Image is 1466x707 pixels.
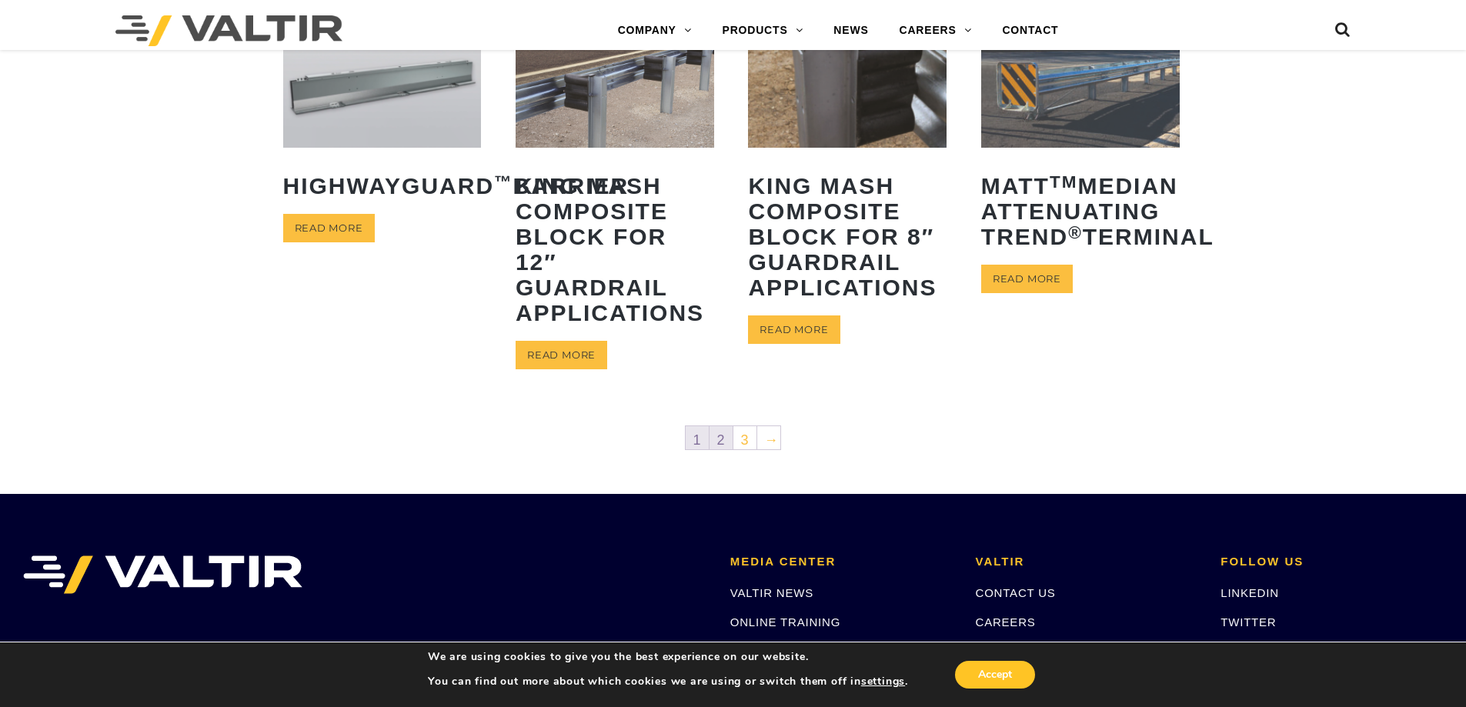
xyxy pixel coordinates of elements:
[976,615,1036,629] a: CAREERS
[981,24,1180,261] a: MATTTMMedian Attenuating TREND®Terminal
[1221,615,1276,629] a: TWITTER
[884,15,987,46] a: CAREERS
[818,15,883,46] a: NEWS
[516,24,714,337] a: King MASH Composite Block for 12″ Guardrail Applications
[748,24,947,312] a: King MASH Composite Block for 8″ Guardrail Applications
[283,24,482,210] a: HighwayGuard™Barrier
[1221,586,1279,599] a: LINKEDIN
[1221,555,1443,569] h2: FOLLOW US
[987,15,1074,46] a: CONTACT
[516,162,714,337] h2: King MASH Composite Block for 12″ Guardrail Applications
[981,265,1073,293] a: Read more about “MATTTM Median Attenuating TREND® Terminal”
[283,214,375,242] a: Read more about “HighwayGuard™ Barrier”
[1068,223,1083,242] sup: ®
[428,675,908,689] p: You can find out more about which cookies we are using or switch them off in .
[981,162,1180,261] h2: MATT Median Attenuating TREND Terminal
[710,426,733,449] a: 2
[730,586,813,599] a: VALTIR NEWS
[730,615,840,629] a: ONLINE TRAINING
[516,341,607,369] a: Read more about “King MASH Composite Block for 12" Guardrail Applications”
[748,162,947,312] h2: King MASH Composite Block for 8″ Guardrail Applications
[603,15,707,46] a: COMPANY
[115,15,342,46] img: Valtir
[733,426,756,449] a: 3
[976,555,1198,569] h2: VALTIR
[757,426,780,449] a: →
[955,661,1035,689] button: Accept
[686,426,709,449] span: 1
[861,675,905,689] button: settings
[428,650,908,664] p: We are using cookies to give you the best experience on our website.
[976,586,1056,599] a: CONTACT US
[283,162,482,210] h2: HighwayGuard Barrier
[748,315,840,344] a: Read more about “King MASH Composite Block for 8" Guardrail Applications”
[283,425,1184,455] nav: Product Pagination
[730,555,953,569] h2: MEDIA CENTER
[23,555,302,594] img: VALTIR
[707,15,819,46] a: PRODUCTS
[1050,172,1078,192] sup: TM
[494,172,513,192] sup: ™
